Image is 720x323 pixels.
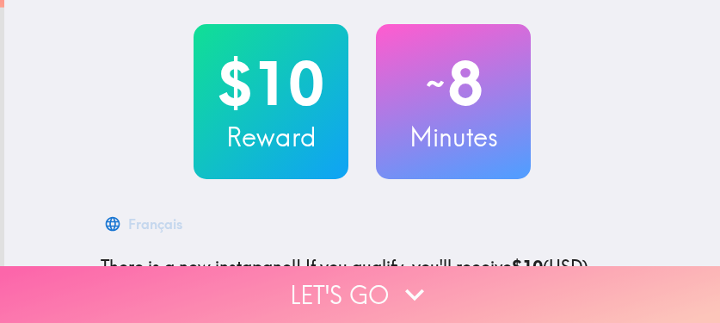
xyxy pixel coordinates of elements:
h3: Minutes [376,119,531,155]
h2: 8 [376,48,531,119]
p: If you qualify, you'll receive (USD) . You'll be able to choose your . [101,255,624,303]
div: Français [128,212,182,236]
b: $10 [512,256,543,277]
span: ~ [423,58,447,109]
h2: $10 [194,48,348,119]
h3: Reward [194,119,348,155]
span: There is a new instapanel! [101,256,301,277]
button: Français [101,207,189,241]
